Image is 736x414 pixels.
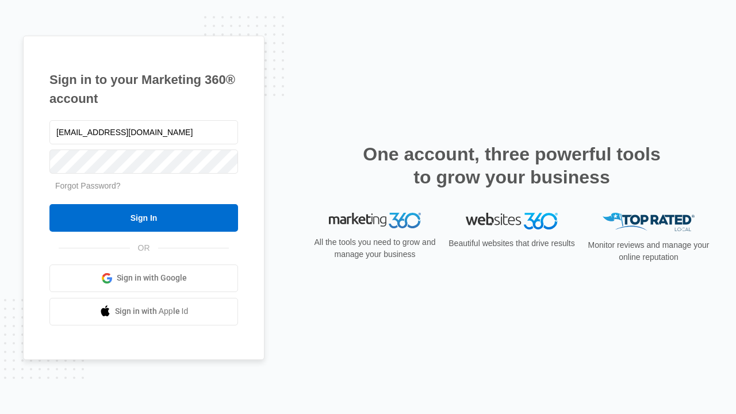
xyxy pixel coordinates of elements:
[55,181,121,190] a: Forgot Password?
[49,120,238,144] input: Email
[584,239,713,263] p: Monitor reviews and manage your online reputation
[310,236,439,260] p: All the tools you need to grow and manage your business
[49,204,238,232] input: Sign In
[117,272,187,284] span: Sign in with Google
[603,213,695,232] img: Top Rated Local
[49,70,238,108] h1: Sign in to your Marketing 360® account
[115,305,189,317] span: Sign in with Apple Id
[130,242,158,254] span: OR
[49,264,238,292] a: Sign in with Google
[359,143,664,189] h2: One account, three powerful tools to grow your business
[49,298,238,325] a: Sign in with Apple Id
[329,213,421,229] img: Marketing 360
[447,237,576,250] p: Beautiful websites that drive results
[466,213,558,229] img: Websites 360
